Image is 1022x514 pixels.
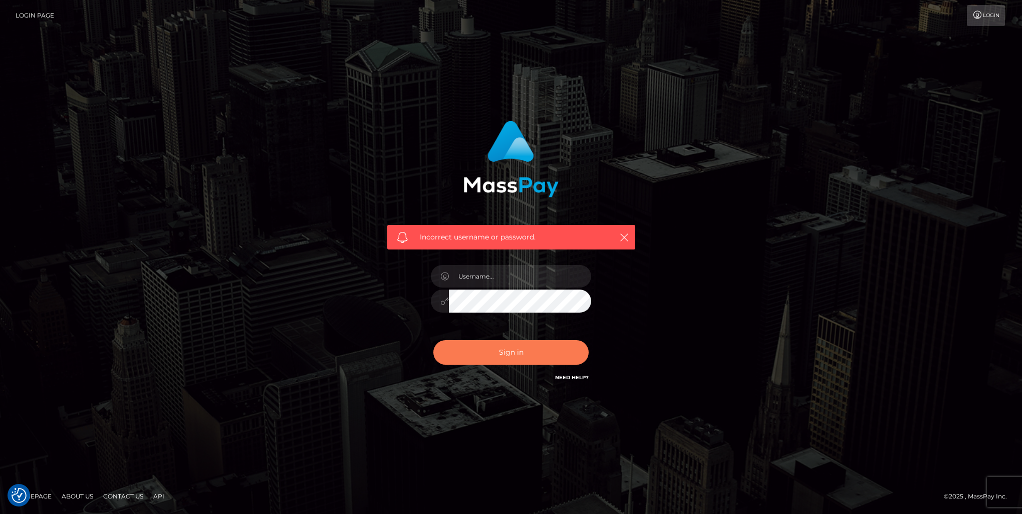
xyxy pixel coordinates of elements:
[433,340,589,365] button: Sign in
[58,488,97,504] a: About Us
[449,265,591,288] input: Username...
[944,491,1014,502] div: © 2025 , MassPay Inc.
[463,121,559,197] img: MassPay Login
[16,5,54,26] a: Login Page
[11,488,56,504] a: Homepage
[12,488,27,503] img: Revisit consent button
[967,5,1005,26] a: Login
[555,374,589,381] a: Need Help?
[12,488,27,503] button: Consent Preferences
[99,488,147,504] a: Contact Us
[149,488,168,504] a: API
[420,232,603,242] span: Incorrect username or password.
